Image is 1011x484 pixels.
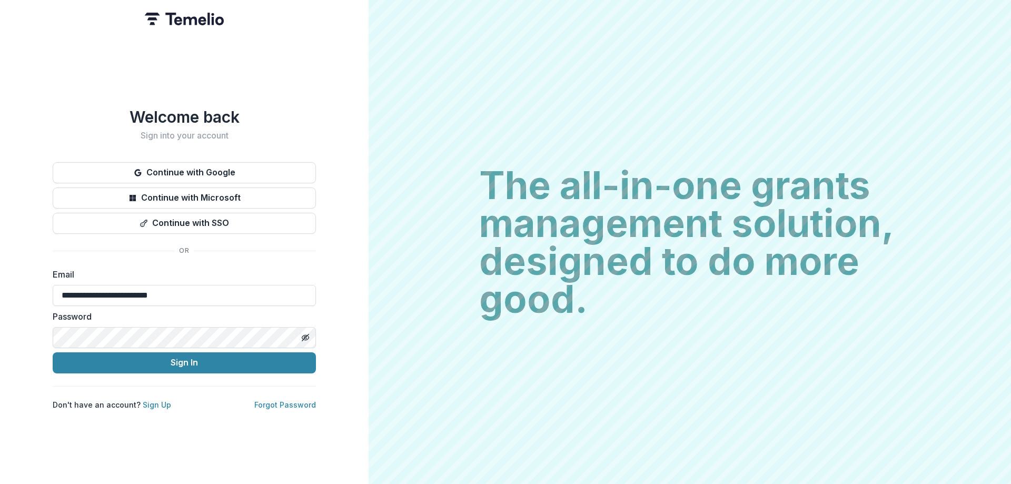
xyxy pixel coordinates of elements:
button: Continue with Microsoft [53,187,316,209]
a: Forgot Password [254,400,316,409]
a: Sign Up [143,400,171,409]
label: Password [53,310,310,323]
label: Email [53,268,310,281]
button: Toggle password visibility [297,329,314,346]
h2: Sign into your account [53,131,316,141]
button: Continue with Google [53,162,316,183]
button: Sign In [53,352,316,373]
button: Continue with SSO [53,213,316,234]
p: Don't have an account? [53,399,171,410]
img: Temelio [145,13,224,25]
h1: Welcome back [53,107,316,126]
